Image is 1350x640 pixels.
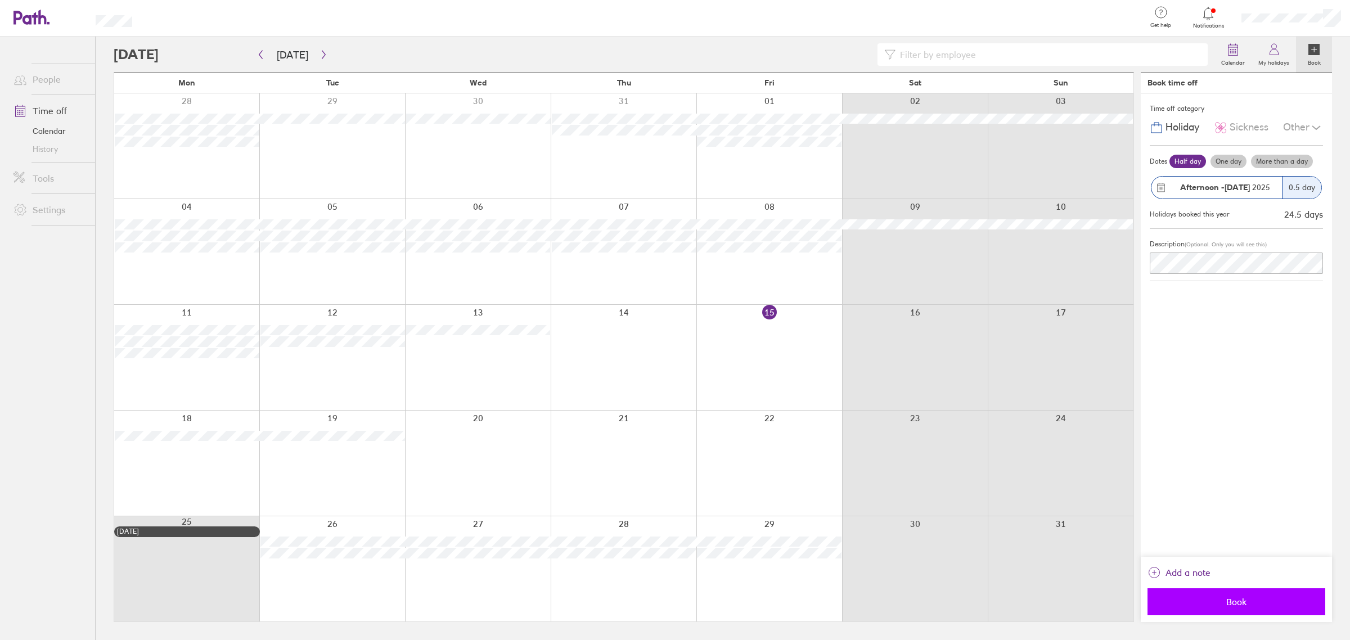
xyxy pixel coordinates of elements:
[764,78,775,87] span: Fri
[1214,56,1252,66] label: Calendar
[1147,78,1198,87] div: Book time off
[326,78,339,87] span: Tue
[1301,56,1327,66] label: Book
[895,44,1201,65] input: Filter by employee
[4,122,95,140] a: Calendar
[1150,210,1230,218] div: Holidays booked this year
[1225,182,1250,192] strong: [DATE]
[1282,177,1321,199] div: 0.5 day
[1169,155,1206,168] label: Half day
[1252,56,1296,66] label: My holidays
[1165,564,1210,582] span: Add a note
[1180,182,1225,192] strong: Afternoon -
[178,78,195,87] span: Mon
[1296,37,1332,73] a: Book
[617,78,631,87] span: Thu
[4,100,95,122] a: Time off
[1251,155,1313,168] label: More than a day
[1054,78,1068,87] span: Sun
[4,68,95,91] a: People
[470,78,487,87] span: Wed
[1214,37,1252,73] a: Calendar
[1190,22,1227,29] span: Notifications
[117,528,257,535] div: [DATE]
[1142,22,1179,29] span: Get help
[1150,157,1167,165] span: Dates
[4,199,95,221] a: Settings
[1283,117,1323,138] div: Other
[1190,6,1227,29] a: Notifications
[1210,155,1246,168] label: One day
[1252,37,1296,73] a: My holidays
[1147,564,1210,582] button: Add a note
[1147,588,1325,615] button: Book
[1230,121,1268,133] span: Sickness
[909,78,921,87] span: Sat
[1165,121,1199,133] span: Holiday
[1185,241,1267,248] span: (Optional. Only you will see this)
[4,167,95,190] a: Tools
[1150,240,1185,248] span: Description
[1180,183,1270,192] span: 2025
[4,140,95,158] a: History
[1150,170,1323,205] button: Afternoon -[DATE] 20250.5 day
[1150,100,1323,117] div: Time off category
[1284,209,1323,219] div: 24.5 days
[1155,597,1317,607] span: Book
[268,46,317,64] button: [DATE]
